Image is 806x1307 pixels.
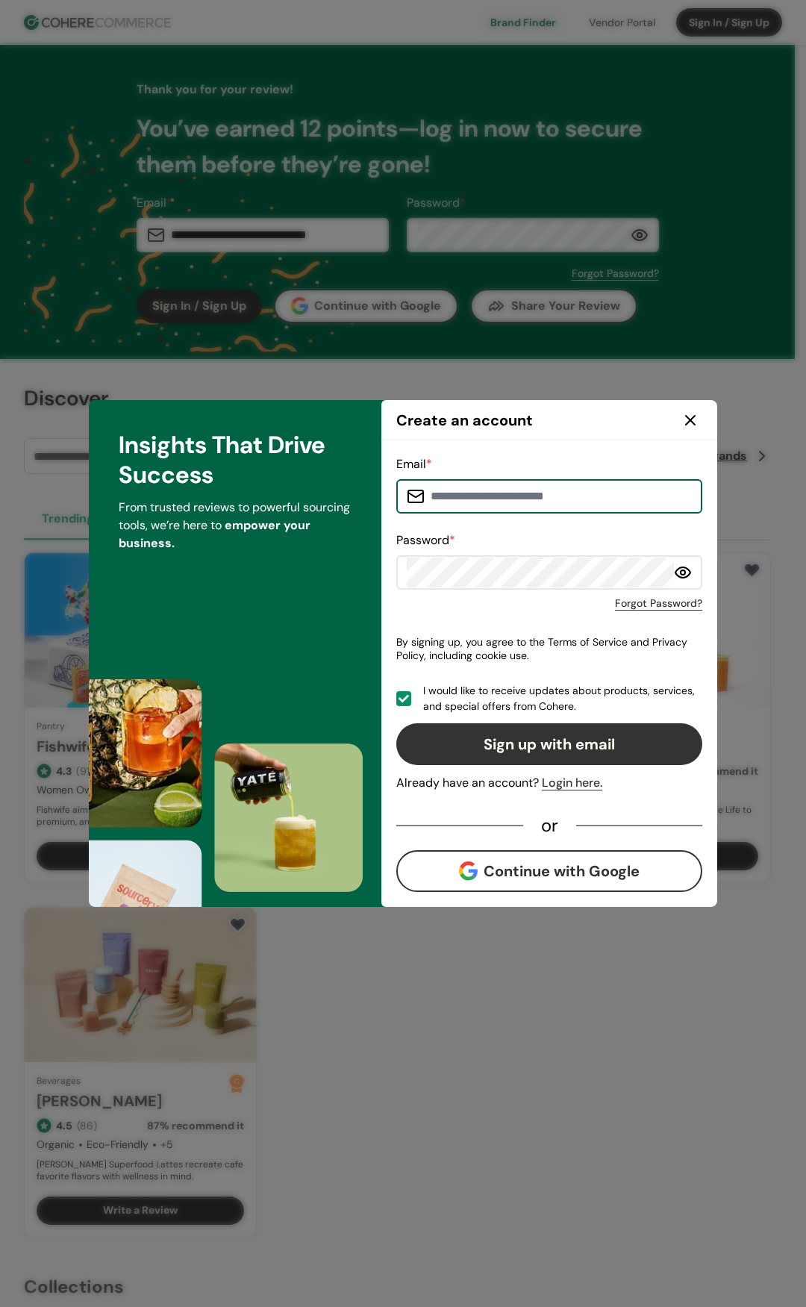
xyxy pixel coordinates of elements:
[523,819,576,832] div: or
[396,723,702,765] button: Sign up with email
[423,683,702,714] span: I would like to receive updates about products, services, and special offers from Cohere.
[615,596,702,611] a: Forgot Password?
[396,774,702,792] div: Already have an account?
[119,430,352,490] h3: Insights That Drive Success
[542,774,602,792] div: Login here.
[396,532,455,548] label: Password
[119,499,352,552] p: From trusted reviews to powerful sourcing tools, we’re here to
[396,629,702,668] p: By signing up, you agree to the Terms of Service and Privacy Policy, including cookie use.
[396,456,432,472] label: Email
[396,409,533,431] h2: Create an account
[396,850,702,892] button: Continue with Google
